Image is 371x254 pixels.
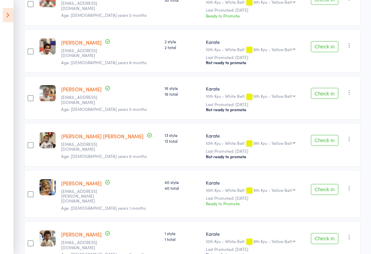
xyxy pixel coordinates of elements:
div: 9th Kyu - Yellow Belt [254,188,292,192]
button: Check in [311,184,338,195]
div: Not ready to promote [206,154,302,159]
span: 40 style [165,179,200,185]
div: Ready to Promote [206,200,302,206]
span: 16 style [165,85,200,91]
span: 16 total [165,91,200,97]
div: 9th Kyu - Yellow Belt [254,141,292,145]
div: Karate [206,132,302,139]
small: alaura.rouse@gmail.com [61,189,106,204]
small: Last Promoted: [DATE] [206,102,302,107]
div: Not ready to promote [206,60,302,65]
span: Age: [DEMOGRAPHIC_DATA] years 1 months [61,205,146,211]
a: [PERSON_NAME] [PERSON_NAME] [61,132,144,140]
div: 10th Kyu - White Belt [206,94,302,100]
small: Last Promoted: [DATE] [206,247,302,252]
small: dzoree@gmail.com [61,240,106,250]
button: Check in [311,233,338,244]
a: [PERSON_NAME] [61,85,102,93]
img: image1746509311.png [40,85,56,101]
span: Age: [DEMOGRAPHIC_DATA] years 8 months [61,59,147,65]
span: 13 total [165,138,200,144]
span: 2 total [165,44,200,50]
small: Theombars@gmail.com [61,48,106,58]
div: Ready to Promote [206,13,302,19]
div: Not ready to promote [206,107,302,112]
span: 1 style [165,230,200,236]
span: Age: [DEMOGRAPHIC_DATA] years 0 months [61,12,147,18]
small: Kellymarks1982@gmail.com [61,142,106,152]
small: Last Promoted: [DATE] [206,196,302,200]
small: Last Promoted: [DATE] [206,8,302,12]
span: 40 total [165,185,200,191]
span: Age: [DEMOGRAPHIC_DATA] years 6 months [61,153,147,159]
a: [PERSON_NAME] [61,180,102,187]
span: Age: [DEMOGRAPHIC_DATA] years 0 months [61,106,147,112]
a: [PERSON_NAME] [61,231,102,238]
div: Karate [206,230,302,237]
small: Last Promoted: [DATE] [206,55,302,60]
div: Karate [206,179,302,186]
div: 10th Kyu - White Belt [206,188,302,194]
div: 9th Kyu - Yellow Belt [254,239,292,243]
span: 1 total [165,236,200,242]
img: image1726467027.png [40,179,56,195]
button: Check in [311,41,338,52]
a: [PERSON_NAME] [61,39,102,46]
button: Check in [311,88,338,99]
img: image1756790877.png [40,38,56,55]
img: image1757395502.png [40,230,56,246]
div: 10th Kyu - White Belt [206,141,302,147]
img: image1745904073.png [40,132,56,148]
div: Karate [206,38,302,45]
button: Check in [311,135,338,146]
span: 13 style [165,132,200,138]
div: Karate [206,85,302,92]
small: Emmajoycecoe6@gmail.com [61,95,106,105]
small: Last Promoted: [DATE] [206,149,302,153]
div: 10th Kyu - White Belt [206,47,302,53]
small: kirraelizabethjones@hotmail.com [61,1,106,11]
span: 2 style [165,38,200,44]
div: 9th Kyu - Yellow Belt [254,47,292,51]
div: 9th Kyu - Yellow Belt [254,94,292,98]
div: 10th Kyu - White Belt [206,239,302,245]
